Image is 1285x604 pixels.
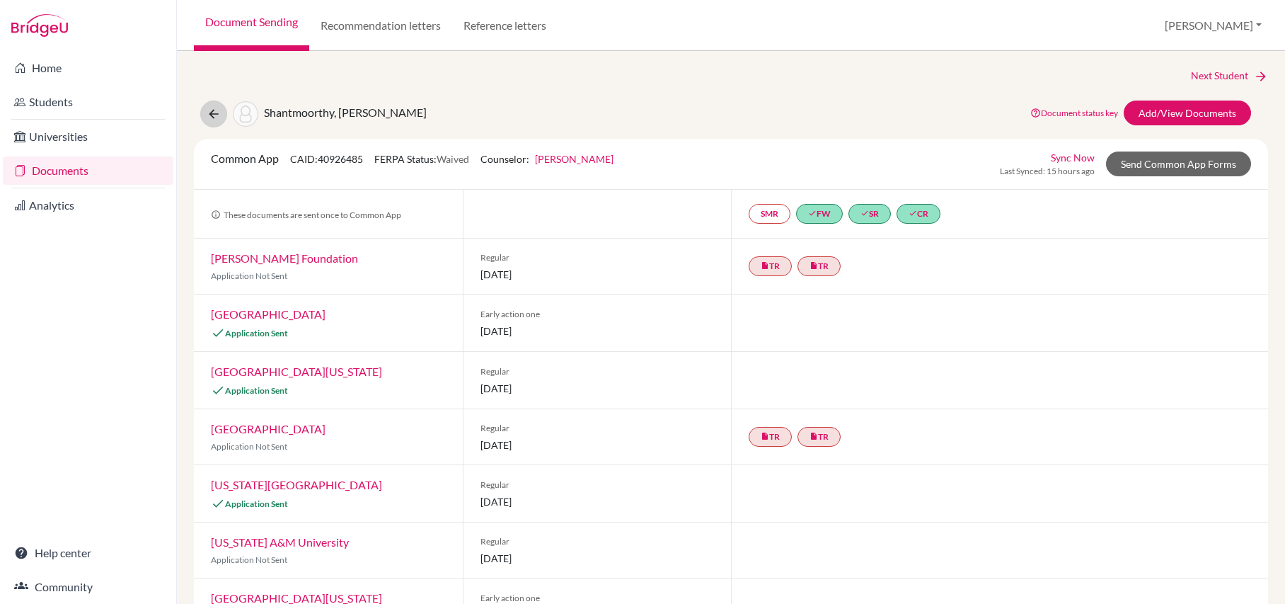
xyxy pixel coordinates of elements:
[480,251,715,264] span: Regular
[809,261,818,270] i: insert_drive_file
[211,251,358,265] a: [PERSON_NAME] Foundation
[1030,108,1118,118] a: Document status key
[211,270,287,281] span: Application Not Sent
[796,204,843,224] a: doneFW
[225,385,288,396] span: Application Sent
[374,153,469,165] span: FERPA Status:
[749,204,790,224] a: SMR
[3,539,173,567] a: Help center
[1051,150,1095,165] a: Sync Now
[797,256,841,276] a: insert_drive_fileTR
[225,498,288,509] span: Application Sent
[480,551,715,566] span: [DATE]
[225,328,288,338] span: Application Sent
[3,122,173,151] a: Universities
[480,381,715,396] span: [DATE]
[761,261,769,270] i: insert_drive_file
[1158,12,1268,39] button: [PERSON_NAME]
[3,88,173,116] a: Students
[211,152,279,165] span: Common App
[480,365,715,378] span: Regular
[3,156,173,185] a: Documents
[211,210,401,220] span: These documents are sent once to Common App
[290,153,363,165] span: CAID: 40926485
[211,554,287,565] span: Application Not Sent
[1191,68,1268,84] a: Next Student
[480,153,613,165] span: Counselor:
[480,422,715,435] span: Regular
[1106,152,1251,176] a: Send Common App Forms
[897,204,940,224] a: doneCR
[211,441,287,452] span: Application Not Sent
[809,432,818,440] i: insert_drive_file
[1124,101,1251,125] a: Add/View Documents
[480,535,715,548] span: Regular
[909,209,917,217] i: done
[11,14,68,37] img: Bridge-U
[848,204,891,224] a: doneSR
[480,479,715,491] span: Regular
[437,153,469,165] span: Waived
[211,478,382,491] a: [US_STATE][GEOGRAPHIC_DATA]
[1000,165,1095,178] span: Last Synced: 15 hours ago
[797,427,841,447] a: insert_drive_fileTR
[761,432,769,440] i: insert_drive_file
[3,573,173,601] a: Community
[480,308,715,321] span: Early action one
[211,535,349,549] a: [US_STATE] A&M University
[480,267,715,282] span: [DATE]
[480,324,715,338] span: [DATE]
[3,191,173,220] a: Analytics
[3,54,173,82] a: Home
[808,209,817,217] i: done
[749,427,792,447] a: insert_drive_fileTR
[264,106,427,119] span: Shantmoorthy, [PERSON_NAME]
[749,256,792,276] a: insert_drive_fileTR
[860,209,869,217] i: done
[480,494,715,509] span: [DATE]
[211,307,325,321] a: [GEOGRAPHIC_DATA]
[480,438,715,452] span: [DATE]
[535,153,613,165] a: [PERSON_NAME]
[211,422,325,435] a: [GEOGRAPHIC_DATA]
[211,365,382,378] a: [GEOGRAPHIC_DATA][US_STATE]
